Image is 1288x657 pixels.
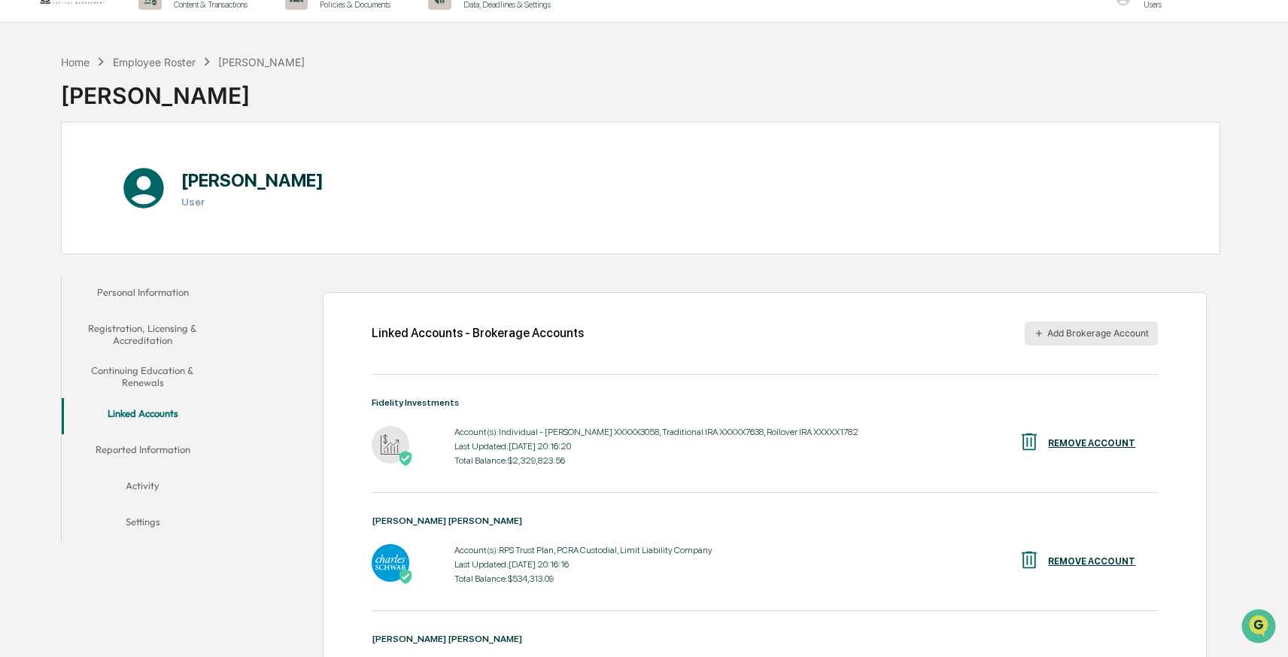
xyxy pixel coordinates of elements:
[372,544,409,582] img: Charles Schwab - Active
[372,516,1159,526] div: [PERSON_NAME] [PERSON_NAME]
[51,130,190,142] div: We're available if you need us!
[454,559,712,570] div: Last Updated: [DATE] 20:16:16
[30,218,95,233] span: Data Lookup
[1048,556,1135,567] div: REMOVE ACCOUNT
[256,120,274,138] button: Start new chat
[62,277,223,543] div: secondary tabs example
[15,32,274,56] p: How can we help?
[218,56,305,68] div: [PERSON_NAME]
[398,569,413,584] img: Active
[15,191,27,203] div: 🖐️
[372,326,584,340] div: Linked Accounts - Brokerage Accounts
[62,470,223,506] button: Activity
[181,196,324,208] h3: User
[103,184,193,211] a: 🗄️Attestations
[372,634,1159,644] div: [PERSON_NAME] [PERSON_NAME]
[398,451,413,466] img: Active
[181,169,324,191] h1: [PERSON_NAME]
[30,190,97,205] span: Preclearance
[454,455,858,466] div: Total Balance: $2,329,823.56
[51,115,247,130] div: Start new chat
[62,434,223,470] button: Reported Information
[61,70,305,109] div: [PERSON_NAME]
[15,115,42,142] img: 1746055101610-c473b297-6a78-478c-a979-82029cc54cd1
[454,427,858,437] div: Account(s): Individual - [PERSON_NAME] XXXXX3058, Traditional IRA XXXXX7638, Rollover IRA XXXXX1782
[454,545,712,555] div: Account(s): RPS Trust Plan, PCRA Custodial, Limit Liability Company
[454,441,858,452] div: Last Updated: [DATE] 20:16:20
[9,212,101,239] a: 🔎Data Lookup
[150,255,182,266] span: Pylon
[106,254,182,266] a: Powered byPylon
[15,220,27,232] div: 🔎
[1018,430,1040,453] img: REMOVE ACCOUNT
[61,56,90,68] div: Home
[62,313,223,356] button: Registration, Licensing & Accreditation
[109,191,121,203] div: 🗄️
[372,426,409,464] img: Fidelity Investments - Active
[1018,549,1040,571] img: REMOVE ACCOUNT
[372,397,1159,408] div: Fidelity Investments
[1048,438,1135,449] div: REMOVE ACCOUNT
[454,573,712,584] div: Total Balance: $534,313.09
[9,184,103,211] a: 🖐️Preclearance
[124,190,187,205] span: Attestations
[62,277,223,313] button: Personal Information
[1240,607,1280,648] iframe: Open customer support
[1025,321,1158,345] button: Add Brokerage Account
[62,506,223,543] button: Settings
[113,56,196,68] div: Employee Roster
[62,355,223,398] button: Continuing Education & Renewals
[62,398,223,434] button: Linked Accounts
